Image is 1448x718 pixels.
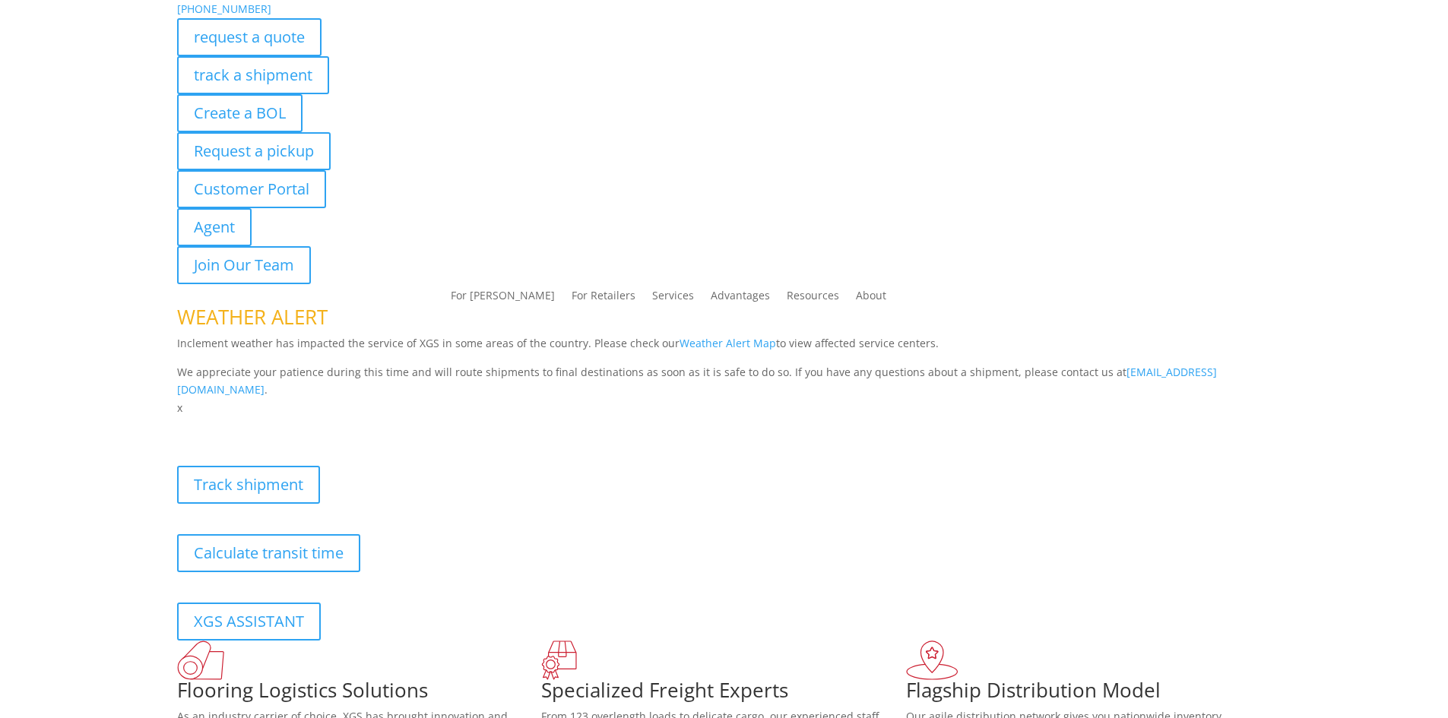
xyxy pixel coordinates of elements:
a: Advantages [711,290,770,307]
b: Visibility, transparency, and control for your entire supply chain. [177,419,516,434]
span: WEATHER ALERT [177,303,328,331]
a: track a shipment [177,56,329,94]
a: Create a BOL [177,94,303,132]
a: About [856,290,886,307]
a: Agent [177,208,252,246]
a: Customer Portal [177,170,326,208]
p: Inclement weather has impacted the service of XGS in some areas of the country. Please check our ... [177,334,1272,363]
a: XGS ASSISTANT [177,603,321,641]
a: Request a pickup [177,132,331,170]
a: request a quote [177,18,322,56]
h1: Flagship Distribution Model [906,680,1271,707]
a: Services [652,290,694,307]
a: For Retailers [572,290,635,307]
a: Join Our Team [177,246,311,284]
img: xgs-icon-flagship-distribution-model-red [906,641,958,680]
a: [PHONE_NUMBER] [177,2,271,16]
a: Calculate transit time [177,534,360,572]
h1: Specialized Freight Experts [541,680,906,707]
h1: Flooring Logistics Solutions [177,680,542,707]
p: x [177,399,1272,417]
img: xgs-icon-focused-on-flooring-red [541,641,577,680]
a: For [PERSON_NAME] [451,290,555,307]
a: Track shipment [177,466,320,504]
a: Weather Alert Map [680,336,776,350]
img: xgs-icon-total-supply-chain-intelligence-red [177,641,224,680]
p: We appreciate your patience during this time and will route shipments to final destinations as so... [177,363,1272,400]
a: Resources [787,290,839,307]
